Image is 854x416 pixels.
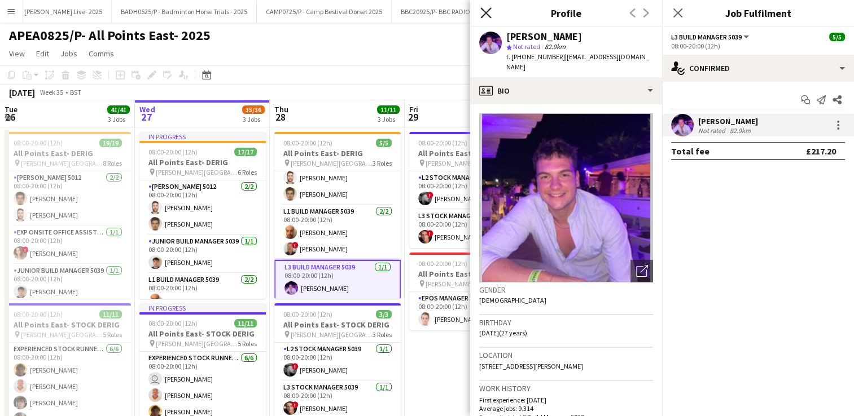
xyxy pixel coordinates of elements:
[292,363,299,370] span: !
[671,33,742,41] span: L3 Build Manager 5039
[139,132,266,141] div: In progress
[60,48,77,59] span: Jobs
[234,319,257,328] span: 11/11
[139,329,266,339] h3: All Points East- STOCK DERIG
[274,343,401,381] app-card-role: L2 Stock Manager 50391/108:00-20:00 (12h)![PERSON_NAME]
[5,226,131,264] app-card-role: Exp Onsite Office Assistant 50121/108:00-20:00 (12h)![PERSON_NAME]
[409,132,536,248] app-job-card: 08:00-20:00 (12h)2/2All Points East- STOCK DERIG [PERSON_NAME][GEOGRAPHIC_DATA]2 RolesL2 Stock Ma...
[662,55,854,82] div: Confirmed
[103,330,122,339] span: 5 Roles
[70,88,81,96] div: BST
[377,105,400,114] span: 11/11
[5,132,131,299] app-job-card: 08:00-20:00 (12h)19/19All Points East- DERIG [PERSON_NAME][GEOGRAPHIC_DATA]8 Roles[PERSON_NAME] 5...
[3,110,17,123] span: 26
[542,42,568,51] span: 82.9km
[479,383,653,393] h3: Work history
[376,310,392,318] span: 3/3
[513,42,540,51] span: Not rated
[5,148,131,158] h3: All Points East- DERIG
[426,159,507,167] span: [PERSON_NAME][GEOGRAPHIC_DATA]
[99,139,122,147] span: 19/19
[479,296,546,304] span: [DEMOGRAPHIC_DATA]
[108,115,129,123] div: 3 Jobs
[479,350,653,360] h3: Location
[671,145,710,157] div: Total fee
[14,139,63,147] span: 08:00-20:00 (12h)
[283,139,332,147] span: 08:00-20:00 (12h)
[156,339,238,348] span: [PERSON_NAME][GEOGRAPHIC_DATA]
[283,310,332,318] span: 08:00-20:00 (12h)
[9,48,25,59] span: View
[427,230,433,237] span: !
[89,48,114,59] span: Comms
[139,104,155,114] span: Wed
[829,33,845,41] span: 5/5
[630,260,653,282] div: Open photos pop-in
[9,87,35,98] div: [DATE]
[274,132,401,299] app-job-card: 08:00-20:00 (12h)5/5All Points East- DERIG [PERSON_NAME][GEOGRAPHIC_DATA]3 Roles[PERSON_NAME] 501...
[392,1,501,23] button: BBC20925/P- BBC RADIO 2- 2025
[378,115,399,123] div: 3 Jobs
[373,330,392,339] span: 3 Roles
[5,171,131,226] app-card-role: [PERSON_NAME] 50122/208:00-20:00 (12h)[PERSON_NAME][PERSON_NAME]
[479,113,653,282] img: Crew avatar or photo
[479,285,653,295] h3: Gender
[5,46,29,61] a: View
[409,269,536,279] h3: All Points East- TECH DERIG
[426,280,510,288] span: [PERSON_NAME][GEOGRAPHIC_DATA]
[409,253,536,330] app-job-card: 08:00-20:00 (12h)1/1All Points East- TECH DERIG [PERSON_NAME][GEOGRAPHIC_DATA]1 RoleEPOS Manager ...
[291,159,373,167] span: [PERSON_NAME][GEOGRAPHIC_DATA]
[470,77,662,104] div: Bio
[806,145,836,157] div: £217.20
[479,396,653,404] p: First experience: [DATE]
[418,139,467,147] span: 08:00-20:00 (12h)
[273,110,288,123] span: 28
[274,320,401,330] h3: All Points East- STOCK DERIG
[409,148,536,158] h3: All Points East- STOCK DERIG
[409,104,418,114] span: Fri
[36,48,49,59] span: Edit
[112,1,257,23] button: BADH0525/P - Badminton Horse Trials - 2025
[139,157,266,167] h3: All Points East- DERIG
[32,46,54,61] a: Edit
[409,210,536,248] app-card-role: L3 Stock Manager 50391/108:00-20:00 (12h)![PERSON_NAME]
[506,52,649,71] span: | [EMAIL_ADDRESS][DOMAIN_NAME]
[139,303,266,312] div: In progress
[479,329,527,337] span: [DATE] (27 years)
[37,88,65,96] span: Week 35
[21,330,103,339] span: [PERSON_NAME][GEOGRAPHIC_DATA]
[5,320,131,330] h3: All Points East- STOCK DERIG
[409,171,536,210] app-card-role: L2 Stock Manager 50391/108:00-20:00 (12h)![PERSON_NAME]
[99,310,122,318] span: 11/11
[427,192,433,198] span: !
[139,132,266,299] app-job-card: In progress08:00-20:00 (12h)17/17All Points East- DERIG [PERSON_NAME][GEOGRAPHIC_DATA]6 Roles[PER...
[103,159,122,167] span: 8 Roles
[698,126,728,135] div: Not rated
[728,126,753,135] div: 82.9km
[139,273,266,328] app-card-role: L1 Build Manager 50392/208:00-20:00 (12h)[PERSON_NAME]
[148,148,198,156] span: 08:00-20:00 (12h)
[21,159,103,167] span: [PERSON_NAME][GEOGRAPHIC_DATA]
[56,46,82,61] a: Jobs
[156,168,238,176] span: [PERSON_NAME][GEOGRAPHIC_DATA]
[479,317,653,328] h3: Birthday
[107,105,130,114] span: 41/41
[274,205,401,260] app-card-role: L1 Build Manager 50392/208:00-20:00 (12h)[PERSON_NAME]![PERSON_NAME]
[292,242,299,249] span: !
[139,235,266,273] app-card-role: Junior Build Manager 50391/108:00-20:00 (12h)[PERSON_NAME]
[243,115,264,123] div: 3 Jobs
[274,151,401,205] app-card-role: [PERSON_NAME] 50122/208:00-20:00 (12h)[PERSON_NAME][PERSON_NAME]
[5,104,17,114] span: Tue
[506,32,582,42] div: [PERSON_NAME]
[238,339,257,348] span: 5 Roles
[274,148,401,158] h3: All Points East- DERIG
[84,46,119,61] a: Comms
[373,159,392,167] span: 3 Roles
[698,116,758,126] div: [PERSON_NAME]
[9,27,211,44] h1: APEA0825/P- All Points East- 2025
[148,319,198,328] span: 08:00-20:00 (12h)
